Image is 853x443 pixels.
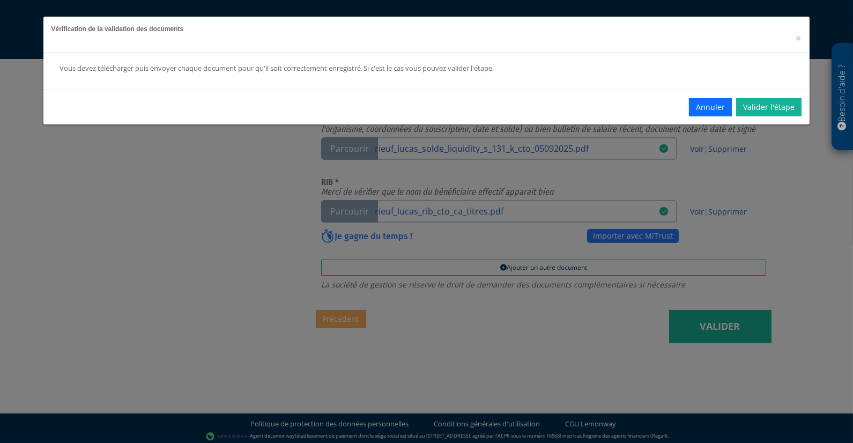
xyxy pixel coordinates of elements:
a: Valider l'étape [736,98,802,116]
button: Annuler [689,98,732,116]
button: Close [795,33,802,44]
div: Vous devez télécharger puis envoyer chaque document pour qu'il soit correctement enregistré. Si c... [60,63,647,73]
p: Besoin d'aide ? [836,49,849,145]
span: × [795,31,802,46]
h5: Vérification de la validation des documents [51,25,802,34]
